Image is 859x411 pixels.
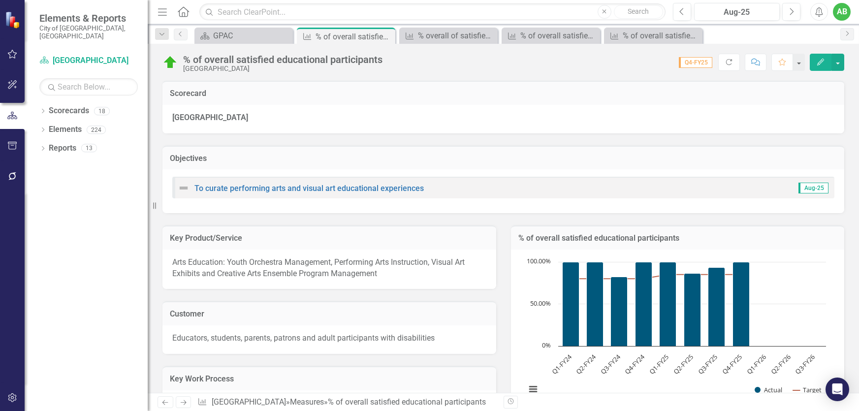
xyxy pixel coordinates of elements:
[5,11,22,29] img: ClearPoint Strategy
[698,6,777,18] div: Aug-25
[194,184,424,193] a: To curate performing arts and visual art educational experiences
[170,89,837,98] h3: Scorecard
[316,31,393,43] div: % of overall satisfied educational participants
[49,124,82,135] a: Elements
[744,352,767,376] text: Q1-FY26
[647,352,670,376] text: Q1-FY25
[720,352,743,376] text: Q4-FY25
[732,262,749,346] path: Q4-FY25, 100. Actual.
[826,378,849,401] div: Open Intercom Messenger
[574,352,598,376] text: Q2-FY24
[39,55,138,66] a: [GEOGRAPHIC_DATA]
[170,234,489,243] h3: Key Product/Service
[679,57,712,68] span: Q4-FY25
[162,55,178,70] img: On Target
[526,382,540,396] button: View chart menu, Chart
[172,257,486,280] p: Arts Education: Youth Orchestra Management, Performing Arts Instruction, Visual Art Exhibits and ...
[623,30,700,42] div: % of overall satisfied box office customers
[530,299,551,308] text: 50.00%
[708,267,725,346] path: Q3-FY25, 93. Actual.
[628,7,649,15] span: Search
[696,352,719,376] text: Q3-FY25
[521,257,835,405] div: Chart. Highcharts interactive chart.
[586,262,603,346] path: Q2-FY24, 100. Actual.
[183,65,382,72] div: [GEOGRAPHIC_DATA]
[172,113,248,122] strong: [GEOGRAPHIC_DATA]
[197,397,496,408] div: » »
[94,107,110,115] div: 18
[39,78,138,95] input: Search Below...
[606,30,700,42] a: % of overall satisfied box office customers
[170,310,489,318] h3: Customer
[614,5,663,19] button: Search
[49,105,89,117] a: Scorecards
[197,30,290,42] a: GPAC
[671,352,695,376] text: Q2-FY25
[542,341,551,349] text: 0%
[170,375,489,383] h3: Key Work Process
[213,30,290,42] div: GPAC
[598,352,622,376] text: Q3-FY24
[504,30,598,42] a: % of overall satisfied touring crews
[562,262,579,346] path: Q1-FY24, 100. Actual.
[172,333,486,344] p: Educators, students, parents, patrons and adult participants with disabilities
[520,30,598,42] div: % of overall satisfied touring crews
[418,30,495,42] div: % overall of satisfied patrons
[755,385,782,394] button: Show Actual
[623,352,646,376] text: Q4-FY24
[39,24,138,40] small: City of [GEOGRAPHIC_DATA], [GEOGRAPHIC_DATA]
[562,262,814,347] g: Actual, series 1 of 2. Bar series with 11 bars.
[521,257,831,405] svg: Interactive chart
[81,144,97,153] div: 13
[527,256,551,265] text: 100.00%
[635,262,652,346] path: Q4-FY24, 100. Actual.
[684,273,700,346] path: Q2-FY25, 86. Actual.
[769,352,792,376] text: Q2-FY26
[793,352,816,376] text: Q3-FY26
[659,262,676,346] path: Q1-FY25, 100. Actual.
[694,3,780,21] button: Aug-25
[793,385,822,394] button: Show Target
[550,352,573,376] text: Q1-FY24
[518,234,837,243] h3: % of overall satisfied educational participants
[402,30,495,42] a: % overall of satisfied patrons
[49,143,76,154] a: Reports
[178,182,190,194] img: Not Defined
[290,397,324,407] a: Measures
[328,397,486,407] div: % of overall satisfied educational participants
[183,54,382,65] div: % of overall satisfied educational participants
[610,277,627,346] path: Q3-FY24, 82. Actual.
[170,154,837,163] h3: Objectives
[798,183,828,193] span: Aug-25
[87,126,106,134] div: 224
[39,12,138,24] span: Elements & Reports
[212,397,286,407] a: [GEOGRAPHIC_DATA]
[833,3,851,21] button: AB
[199,3,665,21] input: Search ClearPoint...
